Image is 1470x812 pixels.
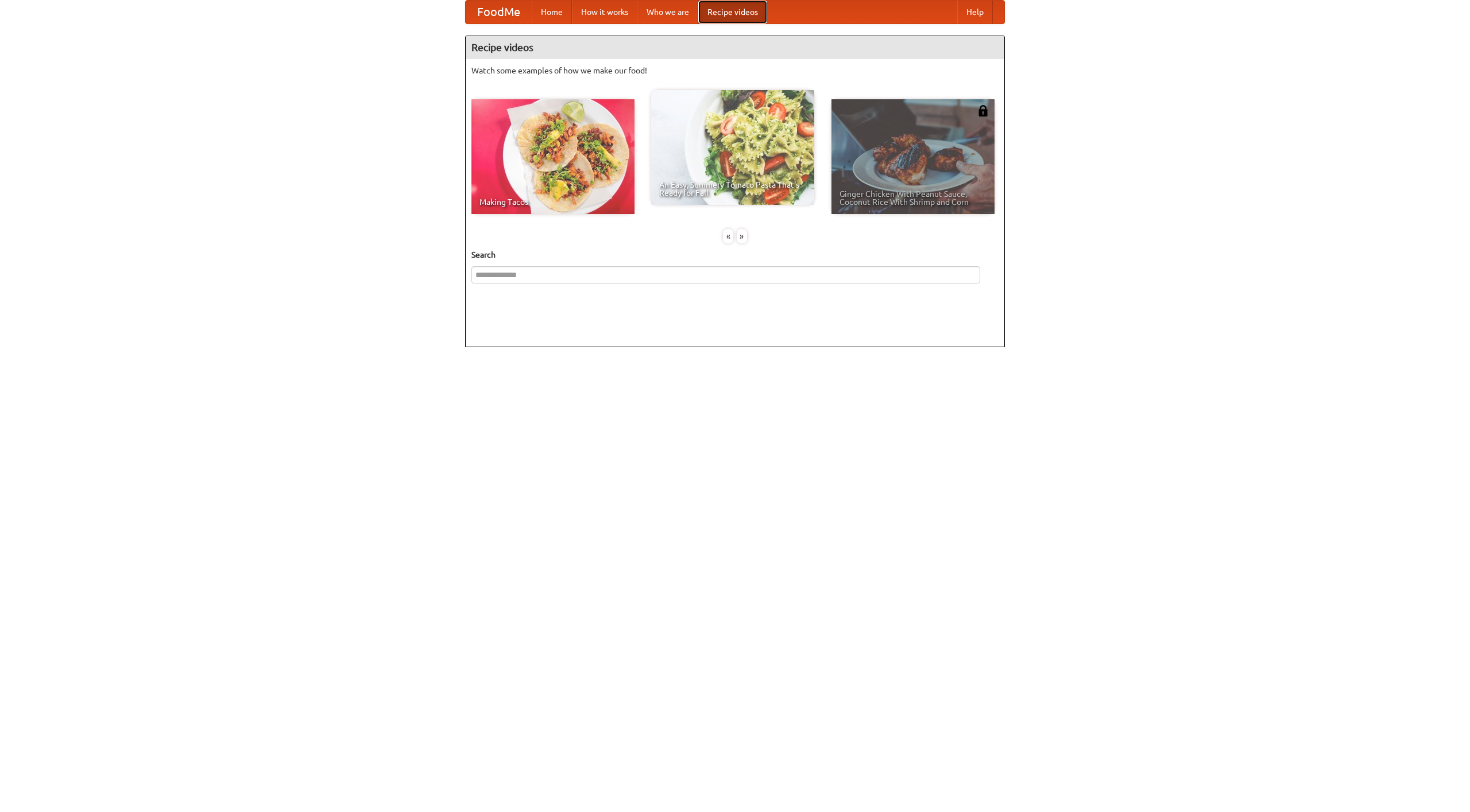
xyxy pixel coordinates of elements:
a: FoodMe [466,1,532,24]
a: Home [532,1,572,24]
h4: Recipe videos [466,36,1004,59]
div: » [737,229,747,243]
span: Making Tacos [479,198,626,206]
a: Recipe videos [698,1,767,24]
h5: Search [471,249,999,261]
a: Making Tacos [471,99,635,214]
img: 483408.png [977,105,989,116]
a: An Easy, Summery Tomato Pasta That's Ready for Fall [651,90,814,205]
div: « [723,229,733,243]
a: Help [957,1,993,24]
span: An Easy, Summery Tomato Pasta That's Ready for Fall [659,181,806,197]
p: Watch some examples of how we make our food! [471,65,999,76]
a: Who we are [637,1,698,24]
a: How it works [572,1,637,24]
